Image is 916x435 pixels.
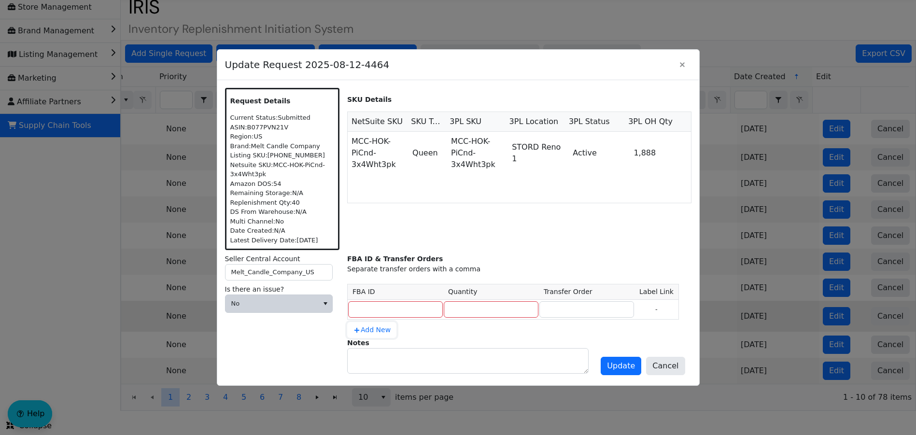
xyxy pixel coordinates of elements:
p: Request Details [230,96,335,106]
td: Active [569,132,630,174]
button: Close [673,56,691,74]
label: Is there an issue? [225,284,340,295]
button: Add New [347,322,396,338]
th: Quantity [443,284,539,300]
div: Multi Channel: No [230,217,335,226]
td: MCC-HOK-PiCnd-3x4Wht3pk [348,132,409,174]
div: ASIN: B077PVN21V [230,123,335,132]
div: DS From Warehouse: N/A [230,207,335,217]
span: SKU Type [411,116,442,127]
span: NetSuite SKU [352,116,403,127]
div: FBA ID & Transfer Orders [347,254,691,264]
div: Replenishment Qty: 40 [230,198,335,208]
th: Transfer Order [539,284,634,300]
span: 3PL Status [569,116,610,127]
td: STORD Reno 1 [508,132,569,174]
div: Current Status: Submitted [230,113,335,123]
span: 3PL SKU [450,116,481,127]
div: Latest Delivery Date: [DATE] [230,236,335,245]
div: Netsuite SKU: MCC-HOK-PiCnd-3x4Wht3pk [230,160,335,179]
label: Seller Central Account [225,254,340,264]
td: MCC-HOK-PiCnd-3x4Wht3pk [447,132,508,174]
td: Queen [409,132,447,174]
div: Amazon DOS: 54 [230,179,335,189]
button: Update [601,357,641,375]
span: Update [607,360,635,372]
th: FBA ID [348,284,444,300]
div: Listing SKU: [PHONE_NUMBER] [230,151,335,160]
button: Cancel [646,357,685,375]
span: 3PL OH Qty [628,116,673,127]
td: 1,888 [630,132,691,174]
label: Notes [347,339,369,347]
span: Cancel [652,360,678,372]
span: 3PL Location [509,116,559,127]
span: Add New [353,325,391,335]
div: Region: US [230,132,335,141]
p: SKU Details [347,95,691,105]
div: Separate transfer orders with a comma [347,264,691,274]
th: Label Link [634,284,678,300]
div: Date Created: N/A [230,226,335,236]
span: Update Request 2025-08-12-4464 [225,53,673,77]
div: Brand: Melt Candle Company [230,141,335,151]
button: select [318,295,332,312]
div: Remaining Storage: N/A [230,188,335,198]
p: - [639,302,674,317]
span: No [231,299,312,309]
